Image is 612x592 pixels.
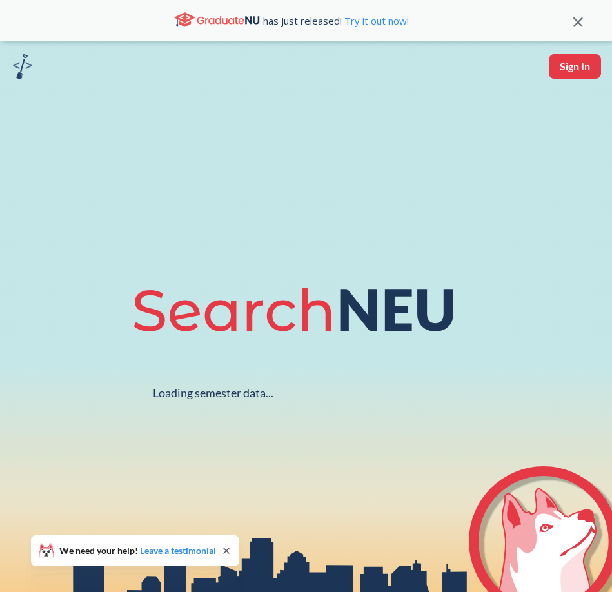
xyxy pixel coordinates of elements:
div: Loading semester data... [153,386,273,400]
img: sandbox logo [13,54,32,79]
button: Sign In [549,54,601,79]
span: We need your help! [59,546,216,555]
a: Leave a testimonial [140,545,216,556]
a: Try it out now! [342,14,409,27]
a: sandbox logo [13,54,32,83]
span: has just released! [263,14,409,28]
